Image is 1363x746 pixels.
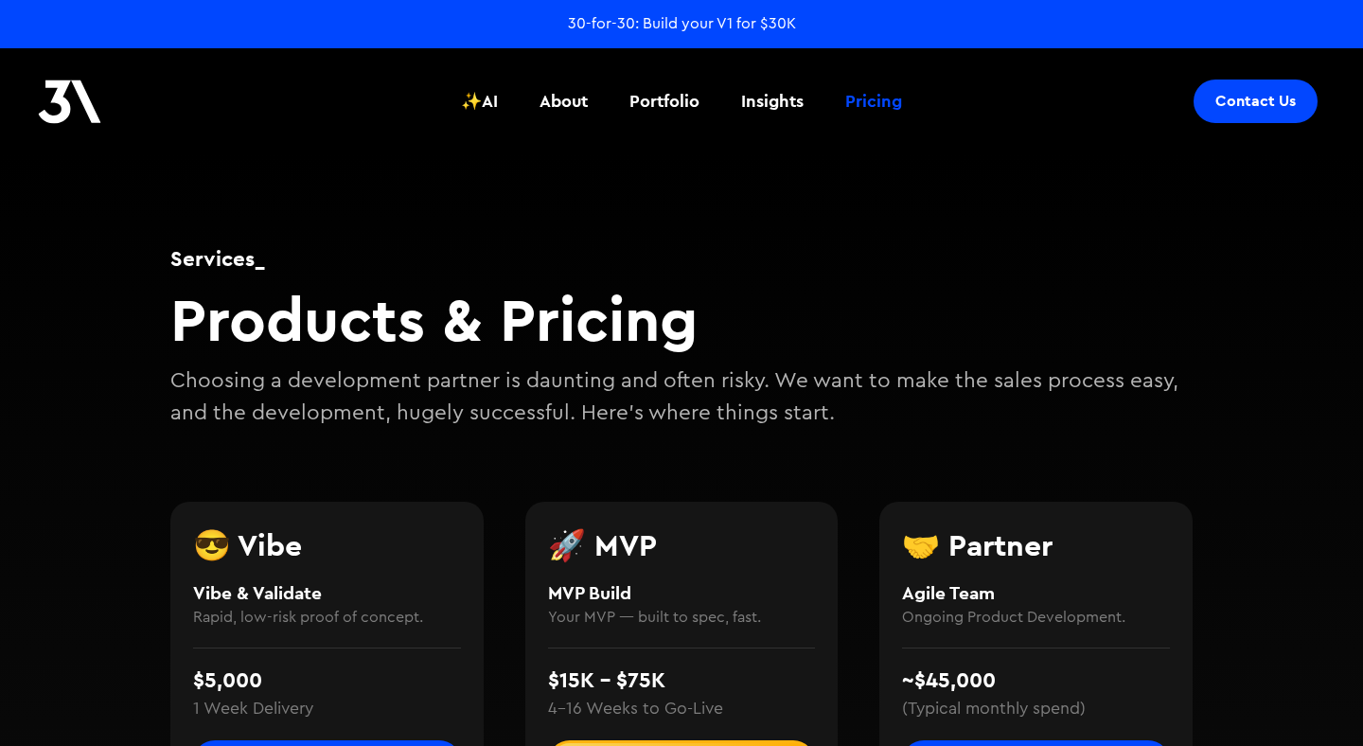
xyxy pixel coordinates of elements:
[902,665,996,697] div: ~$45,000
[902,606,1170,629] h4: Ongoing Product Development.
[548,697,723,721] div: 4–16 Weeks to Go-Live
[450,66,509,136] a: ✨AI
[193,697,313,721] div: 1 Week Delivery
[568,13,796,34] a: 30-for-30: Build your V1 for $30K
[193,579,461,607] h4: Vibe & Validate
[1194,80,1318,123] a: Contact Us
[902,697,1086,721] div: (Typical monthly spend)
[730,66,815,136] a: Insights
[540,89,588,114] div: About
[461,89,498,114] div: ✨AI
[902,579,1170,607] h4: Agile Team
[193,665,262,697] div: $5,000
[193,530,461,560] h3: 😎 Vibe
[548,579,816,607] h4: MVP Build
[548,530,816,560] h3: 🚀 MVP
[1215,92,1296,111] div: Contact Us
[618,66,711,136] a: Portfolio
[170,365,1193,429] p: Choosing a development partner is daunting and often risky. We want to make the sales process eas...
[548,666,665,693] strong: $15K - $75K
[902,530,1170,560] h3: 🤝 Partner
[528,66,599,136] a: About
[629,89,699,114] div: Portfolio
[741,89,804,114] div: Insights
[170,283,1193,356] h2: Products & Pricing
[834,66,913,136] a: Pricing
[170,243,1193,274] h1: Services_
[193,606,461,629] h4: Rapid, low-risk proof of concept.
[845,89,902,114] div: Pricing
[548,606,816,629] h4: Your MVP — built to spec, fast.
